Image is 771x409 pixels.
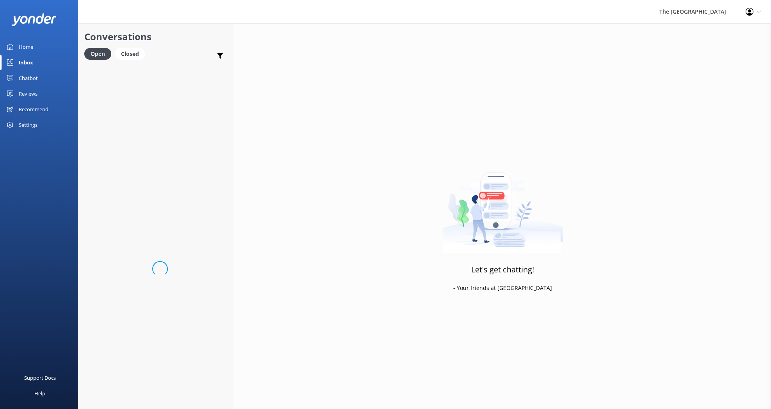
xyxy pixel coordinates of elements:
[453,284,552,292] p: - Your friends at [GEOGRAPHIC_DATA]
[84,49,115,58] a: Open
[471,263,534,276] h3: Let's get chatting!
[19,39,33,55] div: Home
[19,101,48,117] div: Recommend
[115,49,149,58] a: Closed
[84,29,228,44] h2: Conversations
[24,370,56,386] div: Support Docs
[115,48,145,60] div: Closed
[442,156,563,253] img: artwork of a man stealing a conversation from at giant smartphone
[84,48,111,60] div: Open
[12,13,57,26] img: yonder-white-logo.png
[34,386,45,401] div: Help
[19,55,33,70] div: Inbox
[19,117,37,133] div: Settings
[19,86,37,101] div: Reviews
[19,70,38,86] div: Chatbot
